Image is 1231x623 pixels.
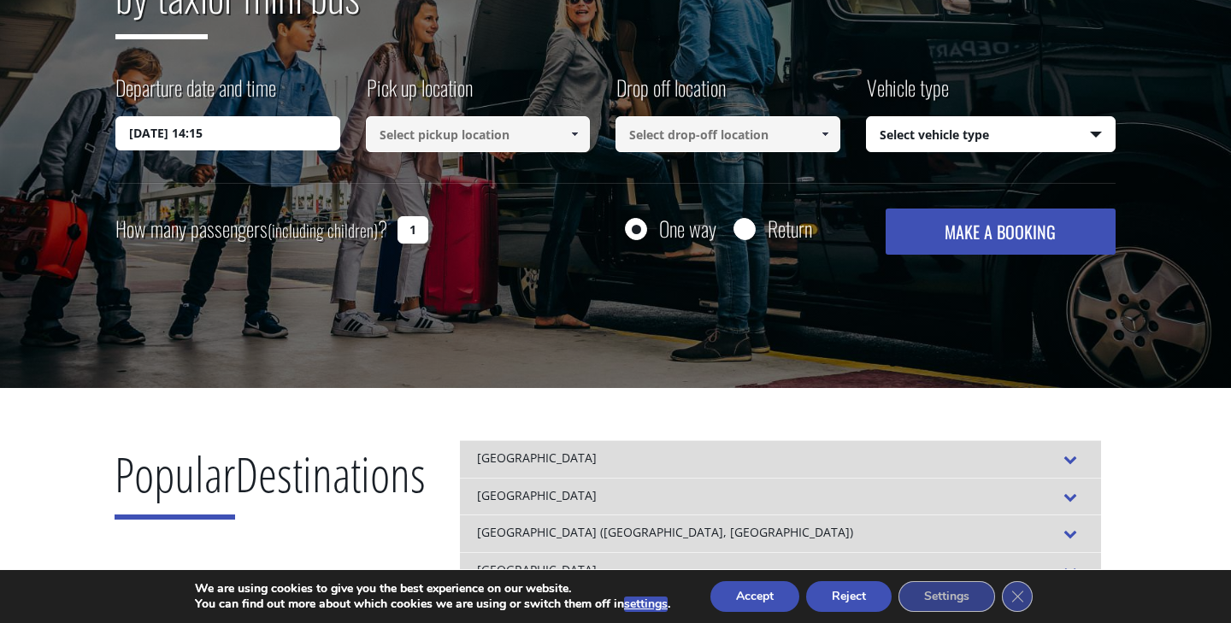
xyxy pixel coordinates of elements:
[115,441,235,520] span: Popular
[867,117,1116,153] span: Select vehicle type
[268,217,378,243] small: (including children)
[1002,581,1033,612] button: Close GDPR Cookie Banner
[768,218,812,239] label: Return
[561,116,589,152] a: Show All Items
[460,552,1101,590] div: [GEOGRAPHIC_DATA]
[366,116,591,152] input: Select pickup location
[659,218,716,239] label: One way
[460,514,1101,552] div: [GEOGRAPHIC_DATA] ([GEOGRAPHIC_DATA], [GEOGRAPHIC_DATA])
[195,581,670,597] p: We are using cookies to give you the best experience on our website.
[615,73,726,116] label: Drop off location
[460,478,1101,515] div: [GEOGRAPHIC_DATA]
[886,209,1116,255] button: MAKE A BOOKING
[366,73,473,116] label: Pick up location
[115,73,276,116] label: Departure date and time
[615,116,840,152] input: Select drop-off location
[806,581,892,612] button: Reject
[866,73,949,116] label: Vehicle type
[195,597,670,612] p: You can find out more about which cookies we are using or switch them off in .
[710,581,799,612] button: Accept
[460,440,1101,478] div: [GEOGRAPHIC_DATA]
[624,597,668,612] button: settings
[898,581,995,612] button: Settings
[810,116,839,152] a: Show All Items
[115,209,387,250] label: How many passengers ?
[115,440,426,532] h2: Destinations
